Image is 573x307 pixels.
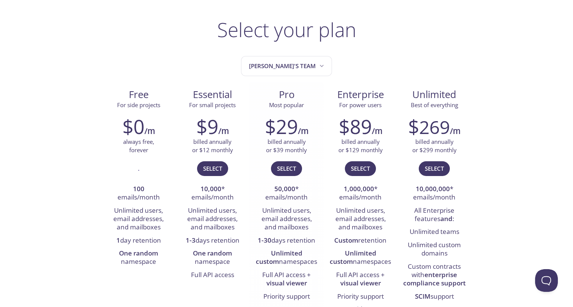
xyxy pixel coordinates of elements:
strong: 10,000,000 [416,184,450,193]
button: Select [419,161,450,176]
li: retention [329,234,392,247]
span: Best of everything [411,101,458,109]
li: Full API access + [329,269,392,290]
p: always free, forever [123,138,154,154]
li: namespaces [255,247,318,269]
li: days retention [181,234,244,247]
strong: Unlimited custom [330,249,376,266]
strong: 1,000,000 [344,184,374,193]
li: Unlimited users, email addresses, and mailboxes [329,204,392,234]
button: Select [345,161,376,176]
strong: 1 [116,236,120,245]
strong: One random [119,249,158,257]
h2: $89 [339,115,372,138]
strong: 1-30 [258,236,271,245]
h2: $ [408,115,450,138]
li: namespaces [329,247,392,269]
span: For small projects [189,101,236,109]
p: billed annually or $12 monthly [192,138,233,154]
strong: 100 [133,184,144,193]
span: Select [203,164,222,173]
li: * emails/month [329,183,392,204]
h1: Select your plan [217,18,356,41]
li: namespace [107,247,170,269]
strong: and [440,214,452,223]
strong: Unlimited custom [256,249,302,266]
li: Unlimited users, email addresses, and mailboxes [181,204,244,234]
p: billed annually or $299 monthly [412,138,457,154]
span: Free [108,88,169,101]
li: support [403,290,466,303]
h6: /m [450,125,460,137]
li: Unlimited users, email addresses, and mailboxes [107,204,170,234]
li: days retention [255,234,318,247]
strong: Custom [334,236,358,245]
h2: $29 [265,115,298,138]
li: * emails/month [181,183,244,204]
li: All Enterprise features : [403,204,466,226]
span: Select [277,164,296,173]
h6: /m [218,125,229,137]
h2: $9 [196,115,218,138]
p: billed annually or $39 monthly [266,138,307,154]
span: Essential [182,88,243,101]
h6: /m [144,125,155,137]
li: Custom contracts with [403,260,466,290]
span: Pro [255,88,317,101]
strong: visual viewer [266,279,307,287]
span: [PERSON_NAME]'s team [249,61,326,71]
strong: 10,000 [200,184,221,193]
strong: 50,000 [274,184,295,193]
iframe: Help Scout Beacon - Open [535,269,558,292]
li: Priority support [329,290,392,303]
li: day retention [107,234,170,247]
li: * emails/month [255,183,318,204]
li: Full API access [181,269,244,282]
li: Unlimited users, email addresses, and mailboxes [255,204,318,234]
button: Select [197,161,228,176]
span: Select [351,164,370,173]
h2: $0 [122,115,144,138]
span: Select [425,164,444,173]
h6: /m [372,125,382,137]
p: billed annually or $129 monthly [338,138,383,154]
strong: enterprise compliance support [403,270,466,287]
li: * emails/month [403,183,466,204]
li: emails/month [107,183,170,204]
strong: 1-3 [186,236,196,245]
span: 269 [419,115,450,139]
strong: visual viewer [340,279,381,287]
strong: SCIM [415,292,431,301]
li: Full API access + [255,269,318,290]
li: namespace [181,247,244,269]
span: Most popular [269,101,304,109]
span: Enterprise [330,88,391,101]
li: Unlimited teams [403,226,466,238]
li: Unlimited custom domains [403,239,466,260]
li: Priority support [255,290,318,303]
span: For side projects [117,101,160,109]
span: For power users [339,101,382,109]
button: Select [271,161,302,176]
span: Unlimited [412,88,456,101]
button: Gaurav's team [241,56,332,76]
strong: One random [193,249,232,257]
h6: /m [298,125,308,137]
